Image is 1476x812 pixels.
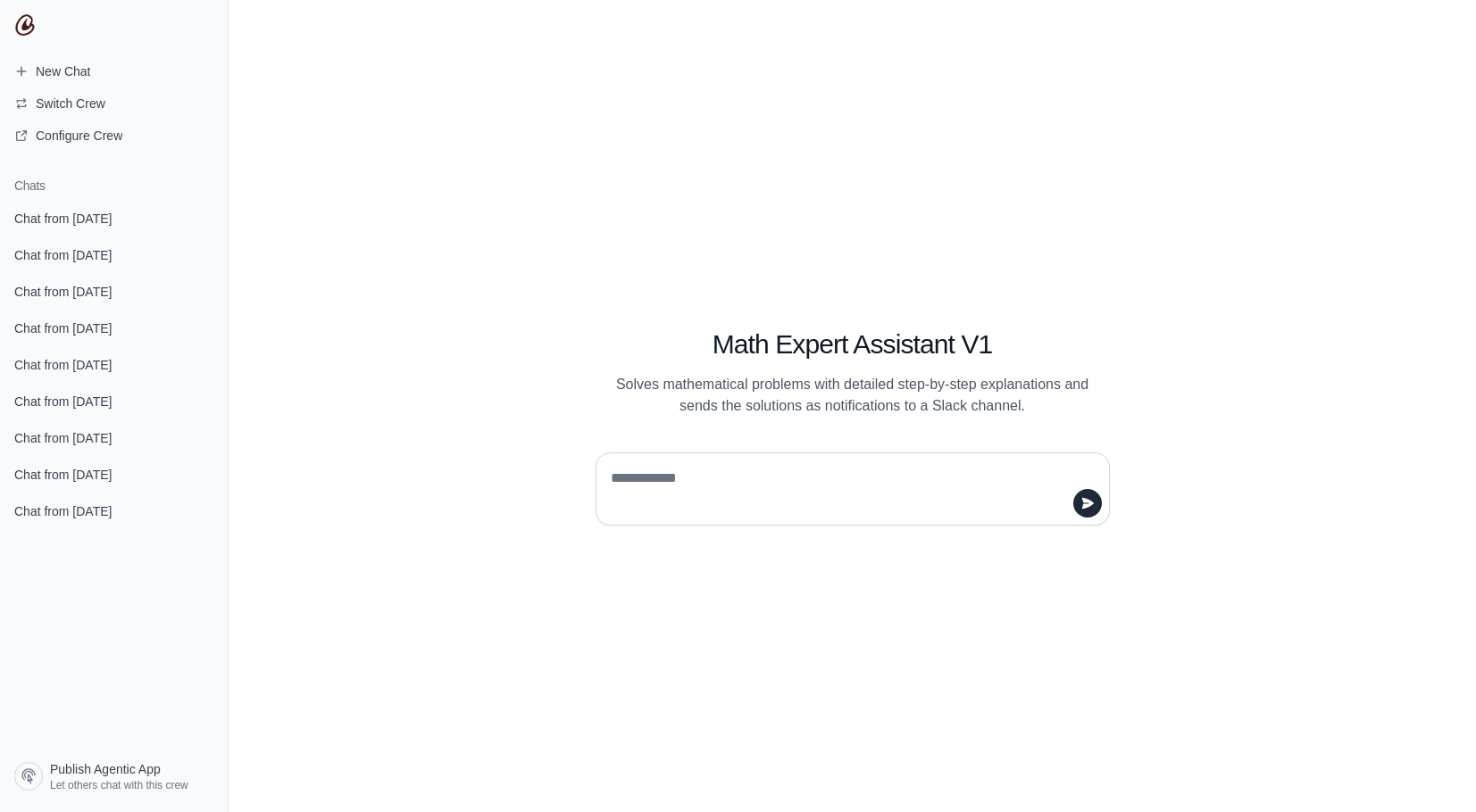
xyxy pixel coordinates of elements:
a: Chat from [DATE] [7,421,221,454]
a: Configure Crew [7,121,221,150]
a: Chat from [DATE] [7,458,221,491]
span: New Chat [36,62,90,80]
a: Chat from [DATE] [7,202,221,235]
span: Chat from [DATE] [14,283,112,301]
span: Chat from [DATE] [14,210,112,228]
span: Chat from [DATE] [14,356,112,374]
a: Chat from [DATE] [7,238,221,271]
span: Switch Crew [36,95,105,112]
p: Solves mathematical problems with detailed step-by-step explanations and sends the solutions as n... [596,374,1110,417]
a: New Chat [7,57,221,86]
img: CrewAI Logo [14,14,36,36]
a: Chat from [DATE] [7,385,221,418]
a: Chat from [DATE] [7,311,221,344]
a: Publish Agentic App Let others chat with this crew [7,755,221,798]
span: Chat from [DATE] [14,466,112,484]
h1: Math Expert Assistant V1 [596,328,1110,360]
span: Chat from [DATE] [14,429,112,447]
span: Chat from [DATE] [14,502,112,520]
a: Chat from [DATE] [7,275,221,308]
span: Chat from [DATE] [14,393,112,410]
span: Publish Agentic App [50,760,161,778]
a: Chat from [DATE] [7,348,221,381]
button: Switch Crew [7,89,221,118]
span: Chat from [DATE] [14,319,112,337]
span: Let others chat with this crew [50,778,188,792]
span: Chat from [DATE] [14,246,112,264]
span: Configure Crew [36,127,122,145]
a: Chat from [DATE] [7,494,221,527]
